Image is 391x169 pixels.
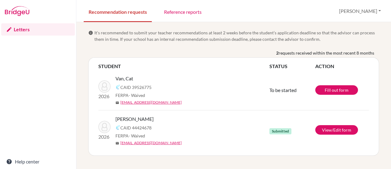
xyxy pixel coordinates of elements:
[120,84,152,90] span: CAID 39526775
[120,100,182,105] a: [EMAIL_ADDRESS][DOMAIN_NAME]
[315,85,358,95] a: Fill out form
[1,23,75,36] a: Letters
[84,1,152,22] a: Recommendation requests
[98,121,111,133] img: Chua, Nick Sen
[115,115,154,123] span: [PERSON_NAME]
[115,141,119,145] span: mail
[129,133,145,138] span: - Waived
[315,125,358,135] a: View/Edit form
[1,156,75,168] a: Help center
[98,63,269,70] th: STUDENT
[115,75,133,82] span: Van, Cat
[120,125,152,131] span: CAID 44424678
[336,5,384,17] button: [PERSON_NAME]
[279,50,374,56] span: requests received within the most recent 8 months
[88,30,93,35] span: info
[94,29,379,42] span: It’s recommended to submit your teacher recommendations at least 2 weeks before the student’s app...
[115,125,120,130] img: Common App logo
[115,92,145,98] span: FERPA
[115,101,119,105] span: mail
[276,50,279,56] b: 2
[115,133,145,139] span: FERPA
[159,1,206,22] a: Reference reports
[5,6,29,16] img: Bridge-U
[269,87,297,93] span: To be started
[98,133,111,140] p: 2026
[269,63,315,70] th: STATUS
[98,80,111,93] img: Van, Cat
[269,128,291,134] span: Submitted
[129,93,145,98] span: - Waived
[315,63,369,70] th: ACTION
[115,85,120,90] img: Common App logo
[98,93,111,100] p: 2026
[120,140,182,146] a: [EMAIL_ADDRESS][DOMAIN_NAME]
